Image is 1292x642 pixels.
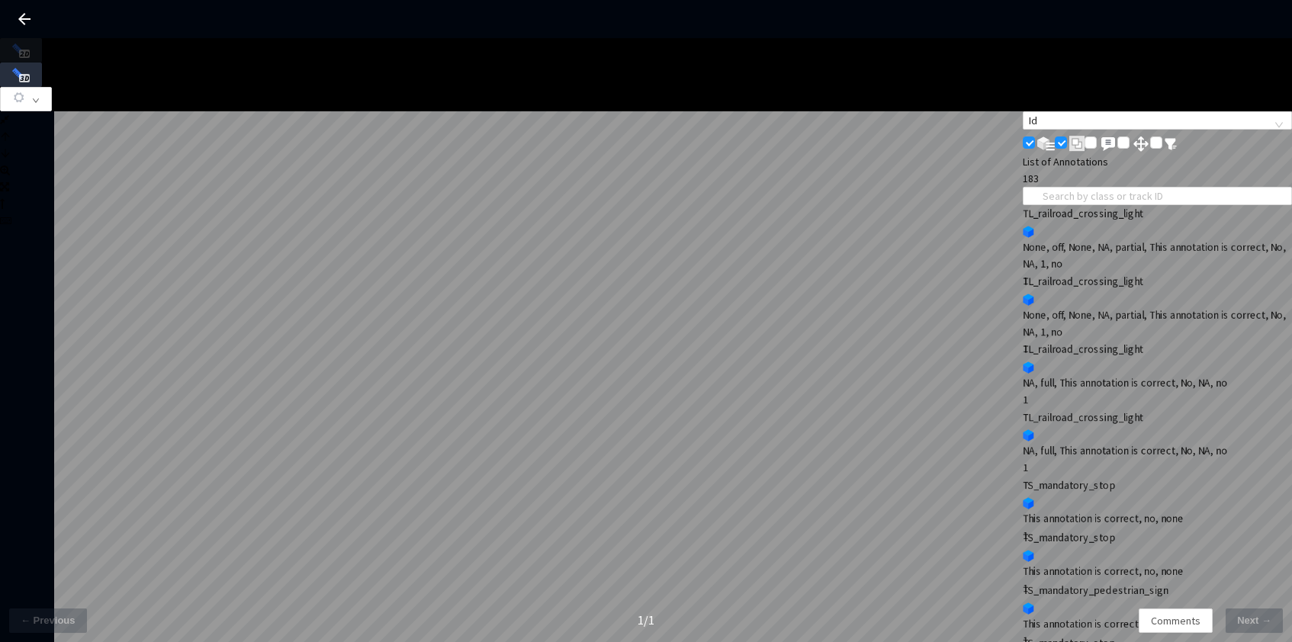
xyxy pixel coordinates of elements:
[1069,136,1085,152] img: svg+xml;base64,PHN2ZyB3aWR0aD0iMjAiIGhlaWdodD0iMjEiIHZpZXdCb3g9IjAgMCAyMCAyMSIgZmlsbD0ibm9uZSIgeG...
[1023,527,1292,544] div: 1
[1023,550,1034,562] img: Annotation
[1023,239,1292,272] div: None, off, None, NA, partial, This annotation is correct, No, NA, 1, no
[1023,226,1034,238] img: Annotation
[1029,112,1286,129] span: Id
[1023,529,1238,546] div: TS_mandatory_stop
[1023,374,1292,391] div: NA, full, This annotation is correct, No, NA, no
[1023,170,1292,187] div: 183
[1165,138,1177,150] img: svg+xml;base64,PHN2ZyB4bWxucz0iaHR0cDovL3d3dy53My5vcmcvMjAwMC9zdmciIHdpZHRoPSIxNiIgaGVpZ2h0PSIxNi...
[1023,294,1034,306] img: Annotation
[1023,563,1292,579] div: This annotation is correct, no, none
[1037,136,1055,151] img: svg+xml;base64,PHN2ZyB3aWR0aD0iMjMiIGhlaWdodD0iMTkiIHZpZXdCb3g9IjAgMCAyMyAxOSIgZmlsbD0ibm9uZSIgeG...
[1023,510,1292,527] div: This annotation is correct, no, none
[1226,608,1283,633] button: Next →
[1023,459,1292,476] div: 1
[1023,361,1034,374] img: Annotation
[1023,391,1292,408] div: 1
[1023,442,1292,459] div: NA, full, This annotation is correct, No, NA, no
[1023,429,1034,441] img: Annotation
[1132,134,1150,153] img: svg+xml;base64,PHN2ZyB3aWR0aD0iMjQiIGhlaWdodD0iMjUiIHZpZXdCb3g9IjAgMCAyNCAyNSIgZmlsbD0ibm9uZSIgeG...
[1151,612,1200,629] span: Comments
[1099,135,1117,153] img: svg+xml;base64,PHN2ZyB3aWR0aD0iMjQiIGhlaWdodD0iMjQiIHZpZXdCb3g9IjAgMCAyNCAyNCIgZmlsbD0ibm9uZSIgeG...
[1043,188,1286,204] input: Search by class or track ID
[1023,477,1238,493] div: TS_mandatory_stop
[1023,497,1034,509] img: Annotation
[1023,579,1292,596] div: 1
[1029,191,1040,201] span: search
[638,611,654,630] div: 1 / 1
[1023,153,1292,170] div: List of Annotations
[1023,205,1238,222] div: TL_railroad_crossing_light
[1023,409,1238,425] div: TL_railroad_crossing_light
[1023,582,1238,599] div: TS_mandatory_pedestrian_sign
[1139,608,1213,633] button: Comments
[1023,307,1292,340] div: None, off, None, NA, partial, This annotation is correct, No, NA, 1, no
[1023,341,1238,358] div: TL_railroad_crossing_light
[1023,273,1238,290] div: TL_railroad_crossing_light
